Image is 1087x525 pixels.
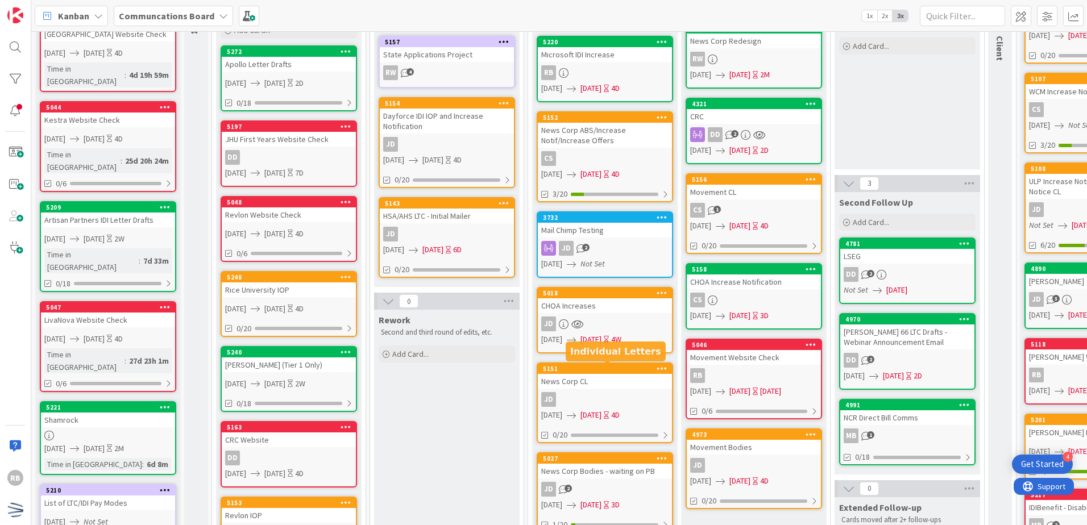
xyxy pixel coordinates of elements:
div: JHU First Years Website Check [222,132,356,147]
span: [DATE] [84,133,105,145]
div: 5154 [380,98,514,109]
div: JD [538,482,672,497]
div: Kestra Website Check [41,113,175,127]
span: Add Card... [853,41,889,51]
span: 3 [1052,295,1060,302]
div: MB [844,428,858,443]
div: Movement Bodies [687,440,821,455]
span: 6/20 [1040,239,1055,251]
div: 5157 [380,37,514,47]
div: 4 [1063,452,1073,462]
div: CS [687,203,821,218]
div: 6D [453,244,462,256]
div: 5272 [222,47,356,57]
b: Communcations Board [119,10,214,22]
div: CHOA Increase Notification [687,274,821,289]
div: 4978News Corp Redesign [687,23,821,48]
div: RB [541,65,556,80]
div: 5221 [41,402,175,413]
span: [DATE] [44,133,65,145]
div: RB [690,368,705,383]
div: Microsoft IDI Increase [538,47,672,62]
div: Time in [GEOGRAPHIC_DATA] [44,348,125,373]
span: 3x [893,10,908,22]
div: 4970 [840,314,974,324]
div: 5046 [687,340,821,350]
div: JD [687,458,821,473]
div: 5048Revlon Website Check [222,197,356,222]
span: [DATE] [1029,119,1050,131]
div: JD [380,137,514,152]
div: 5221Shamrock [41,402,175,427]
div: 5018 [543,289,672,297]
div: 4973 [692,431,821,439]
div: 5046Movement Website Check [687,340,821,365]
div: 5248 [227,273,356,281]
span: [DATE] [422,154,443,166]
div: 5152 [538,113,672,123]
div: Open Get Started checklist, remaining modules: 4 [1012,455,1073,474]
div: 4D [114,133,123,145]
div: 5044 [41,102,175,113]
span: [DATE] [264,303,285,315]
span: [DATE] [84,233,105,245]
span: 0/18 [237,398,251,410]
div: 5143HSA/AHS LTC - Initial Mailer [380,198,514,223]
span: 0/18 [855,451,870,463]
span: 0/20 [395,174,409,186]
div: 5163CRC Website [222,422,356,447]
div: 4D [611,168,620,180]
div: RW [383,65,398,80]
div: 4321CRC [687,99,821,124]
span: [DATE] [225,378,246,390]
div: JD [1029,292,1044,307]
div: 4D [114,333,123,345]
div: DD [225,150,240,165]
div: 5151News Corp CL [538,364,672,389]
div: 4D [760,220,769,232]
div: DD [840,353,974,368]
span: : [125,69,126,81]
div: JD [380,227,514,241]
div: 5154Dayforce IDI IOP and Increase Notification [380,98,514,134]
div: 5158 [687,264,821,274]
div: [PERSON_NAME] (Tier 1 Only) [222,357,356,372]
span: Rework [379,314,410,326]
span: [DATE] [690,385,711,397]
div: 7D [295,167,304,179]
span: 3/20 [1040,139,1055,151]
div: 7d 33m [140,255,172,267]
div: 5158 [692,265,821,273]
span: [DATE] [1029,385,1050,397]
div: CS [538,151,672,166]
img: avatar [7,502,23,518]
div: 2M [760,69,770,81]
div: DD [844,267,858,282]
div: 5240 [222,347,356,357]
div: Time in [GEOGRAPHIC_DATA] [44,63,125,88]
div: 5157State Applications Project [380,37,514,62]
div: 2D [760,144,769,156]
i: Not Set [580,259,605,269]
div: 2D [914,370,922,382]
span: [DATE] [729,310,750,322]
span: [DATE] [84,443,105,455]
div: 5163 [227,423,356,431]
div: Apollo Letter Drafts [222,57,356,72]
div: 5210 [41,485,175,495]
div: 3732Mail Chimp Testing [538,213,672,238]
div: CS [690,203,705,218]
div: [PERSON_NAME] 66 LTC Drafts - Webinar Announcement Email [840,324,974,349]
div: LivaNova Website Check [41,312,175,327]
span: [DATE] [690,220,711,232]
div: News Corp Redesign [687,34,821,48]
div: Revlon Website Check [222,207,356,222]
span: 2 [867,356,874,363]
div: NCR Direct Bill Comms [840,410,974,425]
span: Second Follow Up [839,197,913,208]
span: 2 [582,244,590,251]
div: JD [1029,202,1044,217]
div: Artisan Partners IDI Letter Drafts [41,213,175,227]
div: DD [222,150,356,165]
span: Support [24,2,52,15]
